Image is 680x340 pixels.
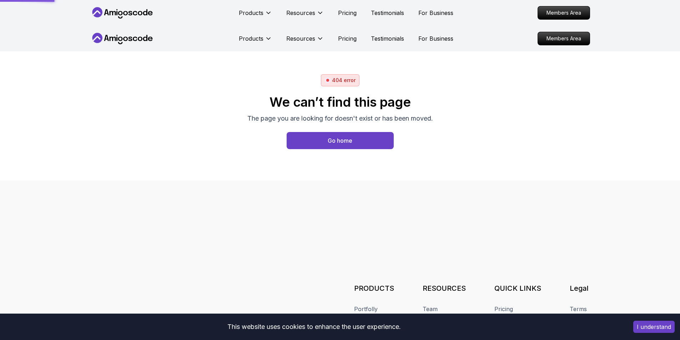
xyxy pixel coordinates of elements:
h3: RESOURCES [423,283,466,293]
a: Members Area [538,32,590,45]
a: Team [423,305,438,313]
a: Pricing [338,34,357,43]
div: This website uses cookies to enhance the user experience. [5,319,623,335]
a: Home page [287,132,394,149]
p: Products [239,34,263,43]
h2: We can’t find this page [247,95,433,109]
button: Products [239,9,272,23]
p: 404 error [332,77,356,84]
a: Testimonials [371,9,404,17]
a: Portfolly [354,305,378,313]
h3: PRODUCTS [354,283,394,293]
button: Accept cookies [633,321,675,333]
div: Go home [328,136,352,145]
p: Members Area [538,6,590,19]
a: Pricing [338,9,357,17]
button: Resources [286,34,324,49]
p: Products [239,9,263,17]
p: The page you are looking for doesn't exist or has been moved. [247,113,433,123]
button: Go home [287,132,394,149]
h3: QUICK LINKS [494,283,541,293]
p: Resources [286,34,315,43]
p: Resources [286,9,315,17]
a: Pricing [494,305,513,313]
a: Members Area [538,6,590,20]
a: For Business [418,34,453,43]
h3: Legal [570,283,590,293]
a: Terms [570,305,587,313]
a: For Business [418,9,453,17]
button: Resources [286,9,324,23]
a: Testimonials [371,34,404,43]
button: Products [239,34,272,49]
